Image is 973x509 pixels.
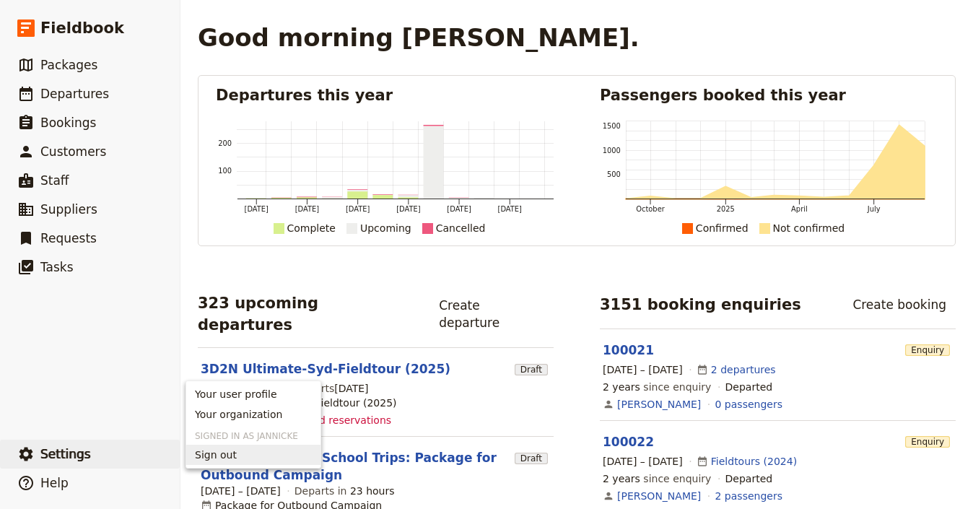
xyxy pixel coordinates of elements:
[600,294,801,316] h2: 3151 booking enquiries
[350,485,395,497] span: 23 hours
[40,476,69,490] span: Help
[40,87,109,101] span: Departures
[773,219,845,237] div: Not confirmed
[40,58,97,72] span: Packages
[603,381,640,393] span: 2 years
[201,449,509,484] a: Adaptable Travel School Trips: Package for Outbound Campaign
[603,147,621,155] tspan: 1000
[607,170,621,178] tspan: 500
[198,23,640,52] h1: Good morning [PERSON_NAME].
[715,397,782,412] a: View the passengers for this booking
[696,219,749,237] div: Confirmed
[905,344,950,356] span: Enquiry
[40,231,97,245] span: Requests
[867,205,881,213] tspan: July
[617,397,701,412] a: [PERSON_NAME]
[603,122,621,130] tspan: 1500
[198,292,418,336] h2: 323 upcoming departures
[195,407,282,422] span: Your organization
[40,173,69,188] span: Staff
[186,384,320,404] a: Your user profile
[603,473,640,484] span: 2 years
[905,436,950,448] span: Enquiry
[636,205,665,213] tspan: October
[295,205,319,213] tspan: [DATE]
[515,364,548,375] span: Draft
[186,404,320,425] a: Your organization
[603,380,711,394] span: since enquiry
[447,205,471,213] tspan: [DATE]
[186,425,320,442] h3: Signed in as Jannicke
[334,383,368,394] span: [DATE]
[201,360,450,378] a: 3D2N Ultimate-Syd-Fieldtour (2025)
[429,293,554,335] a: Create departure
[195,387,277,401] span: Your user profile
[218,139,232,147] tspan: 200
[396,205,420,213] tspan: [DATE]
[186,445,320,465] button: Sign out of jannicke.climax@gmail.com
[201,484,281,498] span: [DATE] – [DATE]
[603,343,654,357] a: 100021
[287,219,336,237] div: Complete
[195,448,237,462] span: Sign out
[360,219,411,237] div: Upcoming
[725,380,773,394] div: Departed
[436,219,486,237] div: Cancelled
[40,447,91,461] span: Settings
[40,144,106,159] span: Customers
[791,205,808,213] tspan: April
[600,84,938,106] h2: Passengers booked this year
[603,362,683,377] span: [DATE] – [DATE]
[346,205,370,213] tspan: [DATE]
[715,489,782,503] a: View the passengers for this booking
[216,84,554,106] h2: Departures this year
[245,205,269,213] tspan: [DATE]
[40,17,124,39] span: Fieldbook
[40,260,74,274] span: Tasks
[515,453,548,464] span: Draft
[603,454,683,469] span: [DATE] – [DATE]
[725,471,773,486] div: Departed
[843,292,956,317] a: Create booking
[40,116,96,130] span: Bookings
[617,489,701,503] a: [PERSON_NAME]
[294,381,369,396] span: Departs
[40,202,97,217] span: Suppliers
[711,454,797,469] a: Fieldtours (2024)
[498,205,522,213] tspan: [DATE]
[711,362,776,377] a: 2 departures
[603,471,711,486] span: since enquiry
[717,205,735,213] tspan: 2025
[603,435,654,449] a: 100022
[218,167,232,175] tspan: 100
[294,484,395,498] span: Departs in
